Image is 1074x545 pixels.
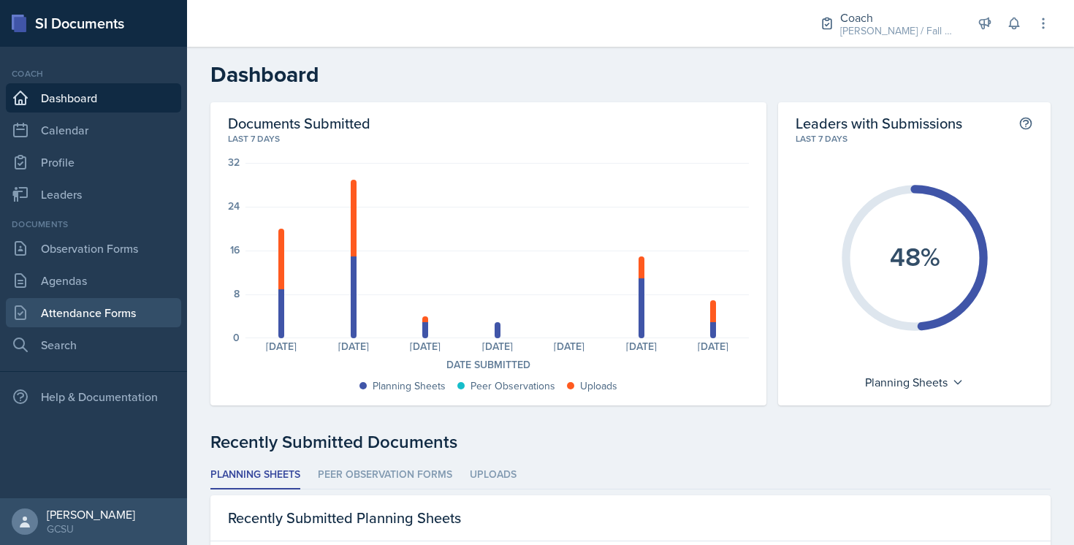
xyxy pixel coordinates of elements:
a: Agendas [6,266,181,295]
div: 8 [234,289,240,299]
div: Last 7 days [228,132,749,145]
div: [DATE] [317,341,389,351]
div: 16 [230,245,240,255]
div: [DATE] [389,341,461,351]
h2: Documents Submitted [228,114,749,132]
a: Profile [6,148,181,177]
div: [PERSON_NAME] / Fall 2025 [840,23,957,39]
a: Observation Forms [6,234,181,263]
div: Planning Sheets [373,378,446,394]
div: Recently Submitted Documents [210,429,1051,455]
div: [DATE] [677,341,749,351]
h2: Dashboard [210,61,1051,88]
div: [PERSON_NAME] [47,507,135,522]
div: [DATE] [533,341,605,351]
a: Dashboard [6,83,181,113]
div: Help & Documentation [6,382,181,411]
div: 32 [228,157,240,167]
div: Planning Sheets [858,370,971,394]
div: [DATE] [461,341,533,351]
a: Calendar [6,115,181,145]
div: Last 7 days [796,132,1033,145]
div: [DATE] [245,341,317,351]
div: Coach [6,67,181,80]
div: Uploads [580,378,617,394]
div: Peer Observations [471,378,555,394]
div: 0 [233,332,240,343]
text: 48% [889,237,940,275]
div: Coach [840,9,957,26]
div: GCSU [47,522,135,536]
div: Documents [6,218,181,231]
div: [DATE] [605,341,677,351]
a: Leaders [6,180,181,209]
li: Uploads [470,461,517,489]
li: Peer Observation Forms [318,461,452,489]
div: 24 [228,201,240,211]
li: Planning Sheets [210,461,300,489]
h2: Leaders with Submissions [796,114,962,132]
a: Search [6,330,181,359]
div: Date Submitted [228,357,749,373]
div: Recently Submitted Planning Sheets [210,495,1051,541]
a: Attendance Forms [6,298,181,327]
